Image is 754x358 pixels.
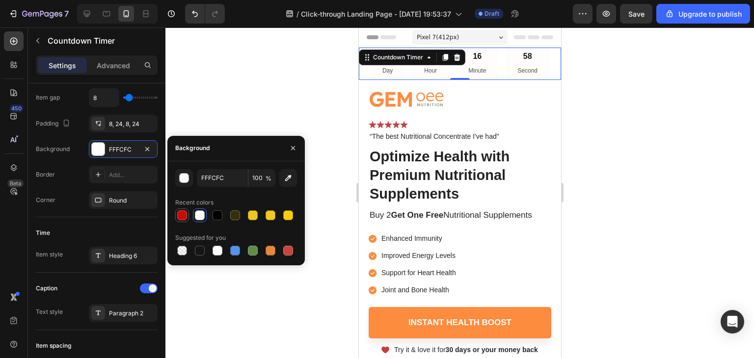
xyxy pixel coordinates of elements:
span: % [266,174,271,183]
div: Time [36,229,50,237]
div: Heading 6 [109,252,155,260]
span: Save [628,10,645,18]
div: FFFCFC [109,145,137,154]
div: Text style [36,307,63,316]
div: Item gap [36,93,60,102]
div: Open Intercom Messenger [721,310,744,333]
p: Countdown Timer [48,35,154,47]
div: Add... [109,171,155,179]
div: Item spacing [36,341,71,350]
div: Border [36,170,55,179]
div: Item style [36,250,63,259]
button: 7 [4,4,73,24]
p: 7 [64,8,69,20]
div: Caption [36,284,57,293]
div: Padding [36,117,72,130]
iframe: Design area [359,27,561,358]
p: Advanced [97,60,130,71]
input: Auto [89,89,119,106]
div: Background [175,144,210,153]
div: Paragraph 2 [109,309,155,318]
div: Suggested for you [175,233,226,242]
p: Settings [49,60,76,71]
div: Background [36,145,70,153]
input: Eg: FFFFFF [197,169,248,187]
div: Corner [36,196,55,205]
button: Save [620,4,652,24]
span: / [296,9,299,19]
span: Click-through Landing Page - [DATE] 19:53:37 [301,9,451,19]
div: 450 [9,104,24,112]
button: Upgrade to publish [656,4,750,24]
div: Beta [7,179,24,187]
div: Recent colors [175,198,214,207]
span: Draft [485,9,499,18]
div: 8, 24, 8, 24 [109,120,155,128]
div: Upgrade to publish [665,9,742,19]
div: Round [109,196,155,205]
div: Undo/Redo [185,4,225,24]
